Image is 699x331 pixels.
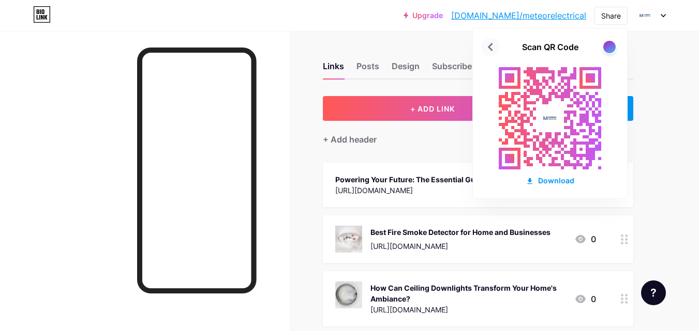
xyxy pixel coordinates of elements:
div: Design [392,60,420,78]
img: Best Fire Smoke Detector for Home and Businesses [335,226,362,253]
a: [DOMAIN_NAME]/meteorelectrical [451,9,586,22]
button: + ADD LINK [323,96,543,121]
div: + Add header [323,133,377,146]
div: Subscribers [432,60,480,78]
div: How Can Ceiling Downlights Transform Your Home's Ambiance? [370,282,566,304]
div: Links [323,60,344,78]
div: Best Fire Smoke Detector for Home and Businesses [370,227,551,238]
div: [URL][DOMAIN_NAME] [335,185,564,196]
div: 0 [574,233,596,245]
div: 0 [574,293,596,305]
div: [URL][DOMAIN_NAME] [370,241,551,251]
div: Posts [356,60,379,78]
span: + ADD LINK [410,104,455,113]
img: How Can Ceiling Downlights Transform Your Home's Ambiance? [335,281,362,308]
div: Download [526,175,574,186]
div: Share [601,10,621,21]
img: meteorelectrical [635,6,655,25]
div: Scan QR Code [522,41,578,53]
div: Powering Your Future: The Essential Guide to Electrical Services! [335,174,564,185]
div: [URL][DOMAIN_NAME] [370,304,566,315]
a: Upgrade [404,11,443,20]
